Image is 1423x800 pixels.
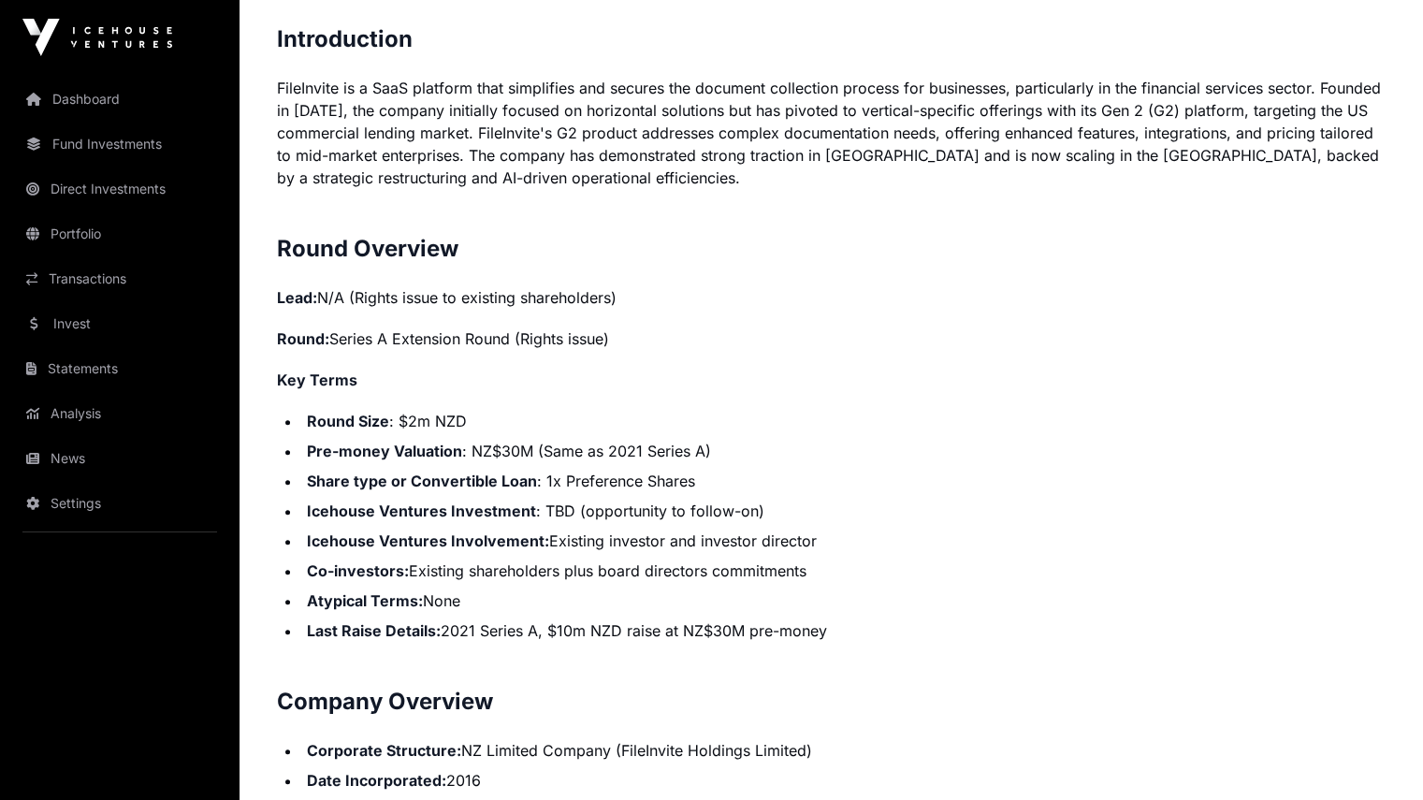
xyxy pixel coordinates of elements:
iframe: Chat Widget [1329,710,1423,800]
a: Direct Investments [15,168,225,210]
a: Dashboard [15,79,225,120]
p: Series A Extension Round (Rights issue) [277,327,1386,350]
img: Icehouse Ventures Logo [22,19,172,56]
strong: Last Raise Details: [307,621,441,640]
li: NZ Limited Company (FileInvite Holdings Limited) [301,739,1386,762]
a: Fund Investments [15,124,225,165]
li: Existing investor and investor director [301,530,1386,552]
strong: Pre-money Valuation [307,442,462,460]
h2: Introduction [277,24,1386,54]
a: Invest [15,303,225,344]
li: : NZ$30M (Same as 2021 Series A) [301,440,1386,462]
a: Portfolio [15,213,225,255]
strong: Icehouse Ventures Investment [307,502,536,520]
a: News [15,438,225,479]
li: : TBD (opportunity to follow-on) [301,500,1386,522]
a: Analysis [15,393,225,434]
a: Settings [15,483,225,524]
h2: Round Overview [277,234,1386,264]
li: 2016 [301,769,1386,792]
strong: Icehouse Ventures Involvement: [307,531,549,550]
strong: Round: [277,329,329,348]
strong: Date Incorporated: [307,771,446,790]
li: : 1x Preference Shares [301,470,1386,492]
a: Statements [15,348,225,389]
a: Transactions [15,258,225,299]
strong: Co-investors: [307,561,409,580]
p: N/A (Rights issue to existing shareholders) [277,286,1386,309]
strong: Lead: [277,288,317,307]
li: : $2m NZD [301,410,1386,432]
li: 2021 Series A, $10m NZD raise at NZ$30M pre-money [301,619,1386,642]
strong: Key Terms [277,371,357,389]
strong: Share type or Convertible Loan [307,472,537,490]
strong: Atypical Terms: [307,591,423,610]
li: None [301,589,1386,612]
strong: Round Size [307,412,389,430]
strong: Corporate Structure: [307,741,461,760]
li: Existing shareholders plus board directors commitments [301,560,1386,582]
p: FileInvite is a SaaS platform that simplifies and secures the document collection process for bus... [277,77,1386,189]
h2: Company Overview [277,687,1386,717]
